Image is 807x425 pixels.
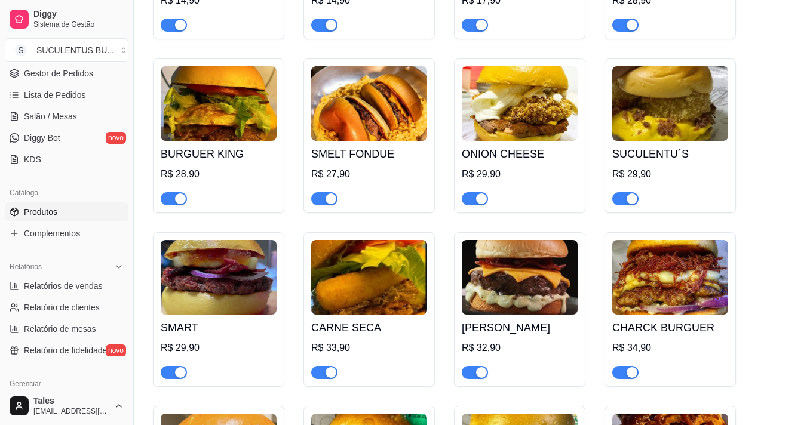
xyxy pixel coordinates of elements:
[5,5,128,33] a: DiggySistema de Gestão
[612,341,728,355] div: R$ 34,90
[5,85,128,104] a: Lista de Pedidos
[5,392,128,420] button: Tales[EMAIL_ADDRESS][DOMAIN_NAME]
[311,146,427,162] h4: SMELT FONDUE
[15,44,27,56] span: S
[462,341,578,355] div: R$ 32,90
[5,319,128,338] a: Relatório de mesas
[311,319,427,336] h4: CARNE SECA
[612,146,728,162] h4: SUCULENTU´S
[161,319,277,336] h4: SMART
[33,20,124,29] span: Sistema de Gestão
[5,183,128,202] div: Catálogo
[311,341,427,355] div: R$ 33,90
[5,150,128,169] a: KDS
[462,167,578,181] div: R$ 29,90
[24,323,96,335] span: Relatório de mesas
[462,66,578,141] img: product-image
[5,341,128,360] a: Relatório de fidelidadenovo
[24,301,100,313] span: Relatório de clientes
[161,341,277,355] div: R$ 29,90
[24,132,60,144] span: Diggy Bot
[33,9,124,20] span: Diggy
[161,146,277,162] h4: BURGUER KING
[5,276,128,295] a: Relatórios de vendas
[24,110,77,122] span: Salão / Mesas
[10,262,42,272] span: Relatórios
[24,206,57,218] span: Produtos
[462,319,578,336] h4: [PERSON_NAME]
[5,298,128,317] a: Relatório de clientes
[311,240,427,315] img: product-image
[33,406,109,416] span: [EMAIL_ADDRESS][DOMAIN_NAME]
[24,89,86,101] span: Lista de Pedidos
[5,64,128,83] a: Gestor de Pedidos
[5,202,128,221] a: Produtos
[161,240,277,315] img: product-image
[24,153,41,165] span: KDS
[161,167,277,181] div: R$ 28,90
[462,146,578,162] h4: ONION CHEESE
[24,227,80,239] span: Complementos
[161,66,277,141] img: product-image
[24,67,93,79] span: Gestor de Pedidos
[5,128,128,147] a: Diggy Botnovo
[612,167,728,181] div: R$ 29,90
[5,374,128,393] div: Gerenciar
[33,396,109,406] span: Tales
[24,344,107,356] span: Relatório de fidelidade
[612,240,728,315] img: product-image
[36,44,114,56] div: SUCULENTUS BU ...
[612,319,728,336] h4: CHARCK BURGUER
[311,66,427,141] img: product-image
[311,167,427,181] div: R$ 27,90
[24,280,103,292] span: Relatórios de vendas
[5,38,128,62] button: Select a team
[5,107,128,126] a: Salão / Mesas
[612,66,728,141] img: product-image
[5,224,128,243] a: Complementos
[462,240,578,315] img: product-image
